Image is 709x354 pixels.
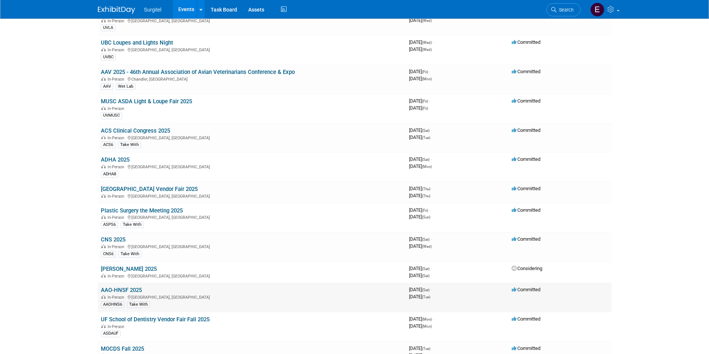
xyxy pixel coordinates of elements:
span: (Sat) [422,274,429,278]
span: Committed [512,207,540,213]
span: Committed [512,345,540,351]
span: - [433,39,434,45]
span: [DATE] [409,46,432,52]
div: ADHA8 [101,171,118,178]
span: Committed [512,236,540,242]
span: (Thu) [422,194,430,198]
img: In-Person Event [101,77,106,81]
a: ACS Clinical Congress 2025 [101,127,170,134]
a: Plastic Surgery the Meeting 2025 [101,207,183,214]
span: Committed [512,186,540,191]
span: [DATE] [409,105,428,111]
div: [GEOGRAPHIC_DATA], [GEOGRAPHIC_DATA] [101,193,403,199]
span: Committed [512,69,540,74]
img: In-Person Event [101,295,106,299]
a: AAO-HNSF 2025 [101,287,142,293]
span: - [431,156,432,162]
span: [DATE] [409,323,432,329]
span: (Fri) [422,208,428,212]
div: [GEOGRAPHIC_DATA], [GEOGRAPHIC_DATA] [101,273,403,279]
span: Committed [512,127,540,133]
span: In-Person [108,324,127,329]
span: - [431,127,432,133]
span: [DATE] [409,163,432,169]
a: UBC Loupes and Lights Night [101,39,173,46]
span: In-Person [108,295,127,300]
span: (Thu) [422,187,430,191]
span: (Wed) [422,40,432,45]
span: In-Person [108,19,127,23]
span: (Mon) [422,77,432,81]
span: [DATE] [409,316,434,322]
span: [DATE] [409,266,432,271]
span: Committed [512,39,540,45]
span: In-Person [108,77,127,82]
span: [DATE] [409,69,430,74]
span: Committed [512,98,540,104]
span: Committed [512,316,540,322]
span: [DATE] [409,39,434,45]
a: MOCDS Fall 2025 [101,345,144,352]
span: Surgitel [144,7,162,13]
img: In-Person Event [101,324,106,328]
span: (Wed) [422,244,432,249]
div: AAOHNS6 [101,301,124,308]
div: [GEOGRAPHIC_DATA], [GEOGRAPHIC_DATA] [101,294,403,300]
span: (Sat) [422,288,429,292]
span: (Tue) [422,347,430,351]
div: Take With [118,251,141,257]
img: In-Person Event [101,136,106,139]
span: [DATE] [409,273,429,278]
a: CNS 2025 [101,236,125,243]
span: - [429,69,430,74]
span: [DATE] [409,236,432,242]
span: In-Person [108,194,127,199]
span: (Mon) [422,317,432,321]
img: In-Person Event [101,19,106,22]
a: UF School of Dentistry Vendor Fair Fall 2025 [101,316,210,323]
img: In-Person Event [101,244,106,248]
span: (Sat) [422,157,429,162]
span: - [431,186,432,191]
span: [DATE] [409,17,432,23]
span: (Mon) [422,324,432,328]
div: [GEOGRAPHIC_DATA], [GEOGRAPHIC_DATA] [101,17,403,23]
div: Take With [121,221,144,228]
span: (Mon) [422,165,432,169]
span: [DATE] [409,345,432,351]
img: In-Person Event [101,215,106,219]
div: Wet Lab [116,83,135,90]
img: In-Person Event [101,106,106,110]
span: Committed [512,156,540,162]
img: In-Person Event [101,48,106,51]
a: AAV 2025 - 46th Annual Association of Avian Veterinarians Conference & Expo [101,69,295,75]
div: [GEOGRAPHIC_DATA], [GEOGRAPHIC_DATA] [101,46,403,52]
img: ExhibitDay [98,6,135,14]
a: Search [546,3,581,16]
div: [GEOGRAPHIC_DATA], [GEOGRAPHIC_DATA] [101,134,403,140]
span: In-Person [108,136,127,140]
img: In-Person Event [101,165,106,168]
img: In-Person Event [101,274,106,277]
div: Take With [127,301,150,308]
span: (Wed) [422,48,432,52]
span: [DATE] [409,156,432,162]
span: (Sat) [422,237,429,241]
div: UVMUSC [101,112,122,119]
div: ACS6 [101,142,115,148]
span: - [429,98,430,104]
img: In-Person Event [101,194,106,198]
span: [DATE] [409,76,432,81]
span: Considering [512,266,542,271]
span: - [431,345,432,351]
span: [DATE] [409,207,430,213]
span: [DATE] [409,287,432,292]
span: (Wed) [422,19,432,23]
span: - [431,287,432,292]
span: In-Person [108,274,127,279]
div: ASPS6 [101,221,118,228]
span: In-Person [108,106,127,111]
span: (Fri) [422,106,428,110]
span: (Tue) [422,136,430,140]
span: (Fri) [422,99,428,103]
